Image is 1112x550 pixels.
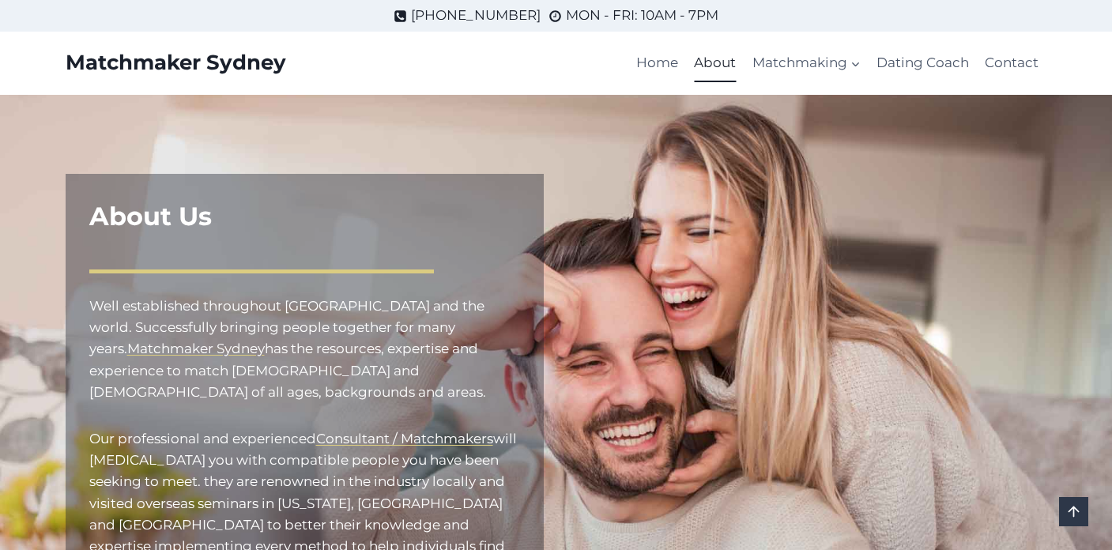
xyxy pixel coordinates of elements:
span: MON - FRI: 10AM - 7PM [566,5,718,26]
nav: Primary [628,44,1047,82]
a: About [686,44,744,82]
span: [PHONE_NUMBER] [411,5,541,26]
a: Consultant / Matchmakers [316,431,493,446]
a: Matchmaker Sydney [127,341,265,356]
a: Home [628,44,686,82]
h1: About Us [89,198,520,235]
p: has the resources, expertise and experience to match [DEMOGRAPHIC_DATA] and [DEMOGRAPHIC_DATA] of... [89,296,520,403]
a: Matchmaking [744,44,868,82]
a: Contact [977,44,1046,82]
a: [PHONE_NUMBER] [394,5,541,26]
a: Dating Coach [869,44,977,82]
span: Matchmaking [752,52,861,73]
a: Scroll to top [1059,497,1088,526]
mark: Well established throughout [GEOGRAPHIC_DATA] and the world. Successfully bringing people togethe... [89,298,484,356]
a: Matchmaker Sydney [66,51,286,75]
